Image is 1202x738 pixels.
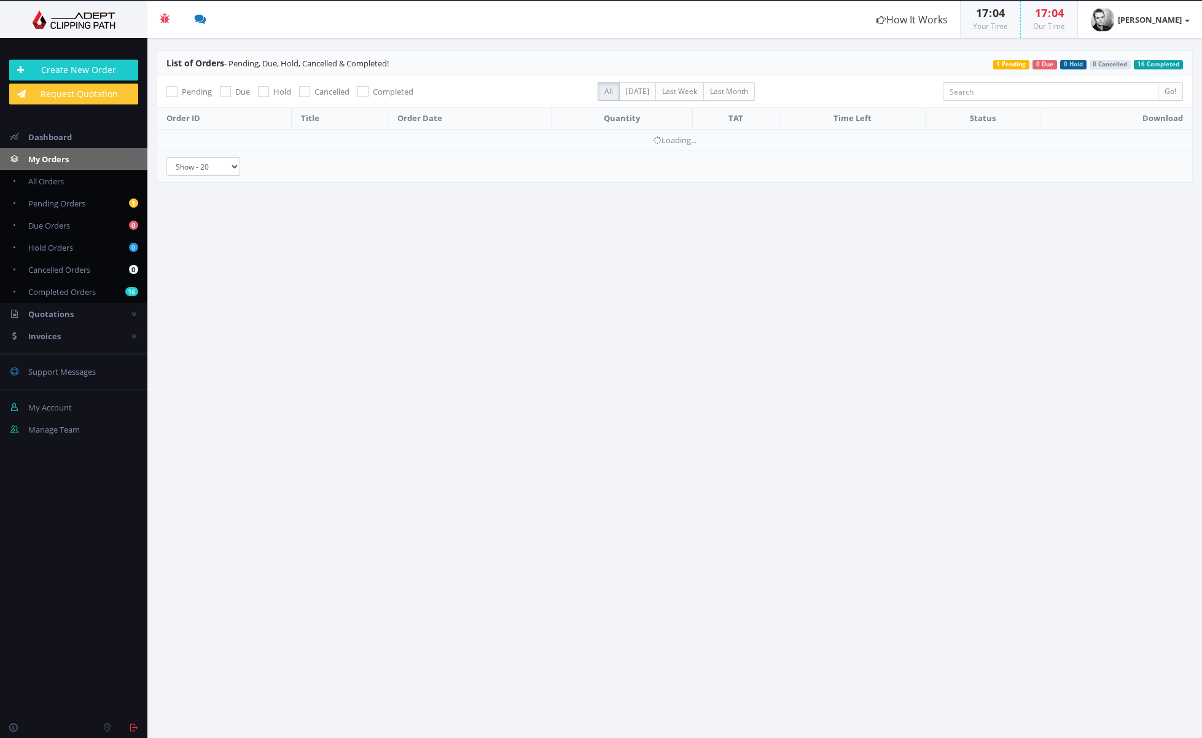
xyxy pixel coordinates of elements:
[1035,6,1047,20] span: 17
[125,287,138,296] b: 16
[1090,60,1131,69] span: 0 Cancelled
[1060,60,1087,69] span: 0 Hold
[1090,7,1115,32] img: 2ab0aa9f717f72c660226de08b2b9f5c
[28,424,80,435] span: Manage Team
[28,366,96,377] span: Support Messages
[28,132,72,143] span: Dashboard
[1134,60,1183,69] span: 16 Completed
[273,86,291,97] span: Hold
[703,82,755,101] label: Last Month
[28,331,61,342] span: Invoices
[373,86,413,97] span: Completed
[1033,21,1065,31] small: Our Time
[604,112,640,124] span: Quantity
[28,402,72,413] span: My Account
[693,108,779,130] th: TAT
[9,84,138,104] a: Request Quotation
[129,221,138,230] b: 0
[976,6,988,20] span: 17
[943,82,1158,101] input: Search
[993,6,1005,20] span: 04
[1047,6,1052,20] span: :
[28,264,90,275] span: Cancelled Orders
[598,82,620,101] label: All
[988,6,993,20] span: :
[619,82,656,101] label: [DATE]
[166,57,224,69] span: List of Orders
[292,108,388,130] th: Title
[9,10,138,29] img: Adept Graphics
[157,108,292,130] th: Order ID
[28,308,74,320] span: Quotations
[129,265,138,274] b: 0
[166,58,389,69] span: - Pending, Due, Hold, Cancelled & Completed!
[28,242,73,253] span: Hold Orders
[28,154,69,165] span: My Orders
[1032,60,1057,69] span: 0 Due
[182,86,212,97] span: Pending
[28,198,85,209] span: Pending Orders
[1078,1,1202,38] a: [PERSON_NAME]
[926,108,1040,130] th: Status
[28,176,64,187] span: All Orders
[1052,6,1064,20] span: 04
[973,21,1008,31] small: Your Time
[993,60,1030,69] span: 1 Pending
[1158,82,1183,101] input: Go!
[1040,108,1192,130] th: Download
[388,108,551,130] th: Order Date
[779,108,926,130] th: Time Left
[28,220,70,231] span: Due Orders
[655,82,704,101] label: Last Week
[1118,14,1182,25] strong: [PERSON_NAME]
[864,1,960,38] a: How It Works
[314,86,349,97] span: Cancelled
[157,129,1192,151] td: Loading...
[9,60,138,80] a: Create New Order
[129,243,138,252] b: 0
[28,286,96,297] span: Completed Orders
[235,86,250,97] span: Due
[129,198,138,208] b: 1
